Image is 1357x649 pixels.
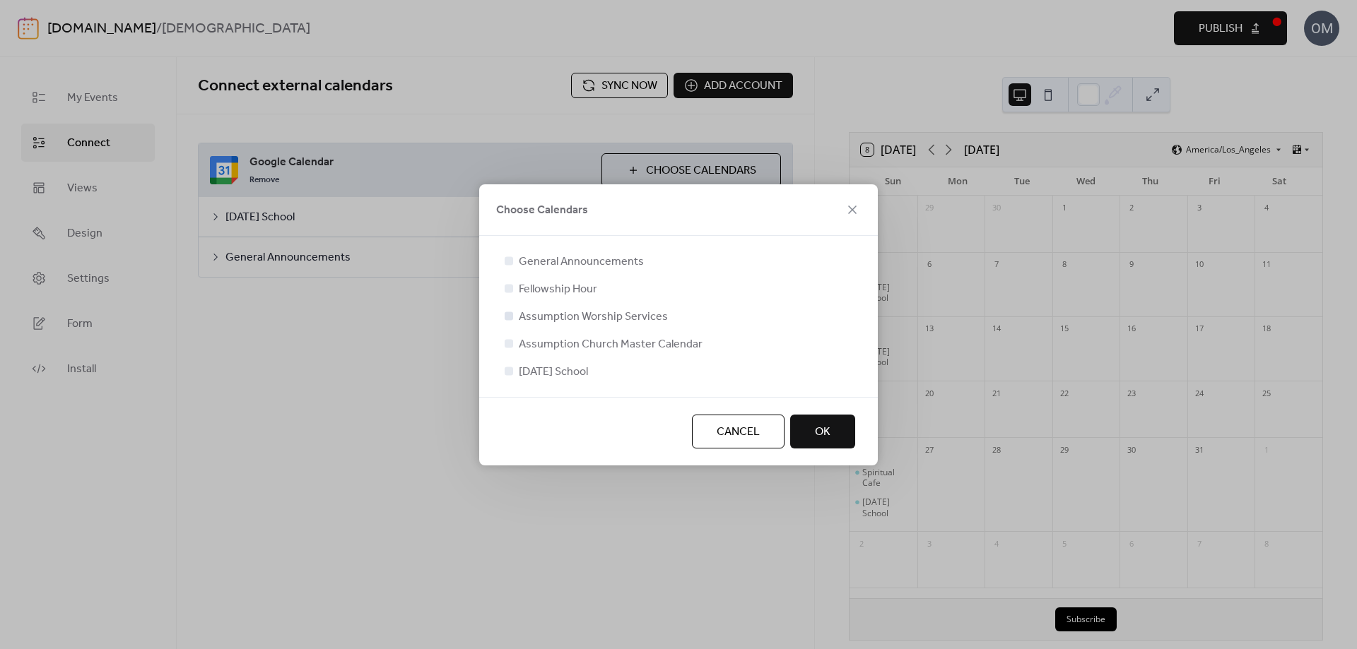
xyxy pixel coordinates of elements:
[790,415,855,448] button: OK
[496,202,588,219] span: Choose Calendars
[519,336,703,353] span: Assumption Church Master Calendar
[692,415,785,448] button: Cancel
[519,254,644,270] span: General Announcements
[519,364,588,381] span: [DATE] School
[717,424,760,441] span: Cancel
[519,309,668,326] span: Assumption Worship Services
[519,281,597,298] span: Fellowship Hour
[815,424,830,441] span: OK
